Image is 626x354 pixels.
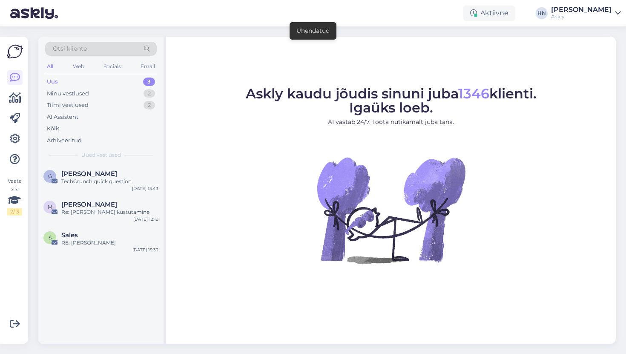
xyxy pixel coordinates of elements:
div: [DATE] 12:19 [133,216,158,222]
div: Ühendatud [296,26,330,35]
div: 2 / 3 [7,208,22,216]
div: RE: [PERSON_NAME] [61,239,158,247]
span: m [48,204,52,210]
span: Sales [61,231,78,239]
div: [DATE] 13:43 [132,185,158,192]
span: Otsi kliente [53,44,87,53]
div: Arhiveeritud [47,136,82,145]
div: Askly [551,13,612,20]
span: Uued vestlused [81,151,121,159]
div: Kõik [47,124,59,133]
div: Re: [PERSON_NAME] kustutamine [61,208,158,216]
p: AI vastab 24/7. Tööta nutikamalt juba täna. [246,118,537,127]
div: [DATE] 15:33 [132,247,158,253]
div: 2 [144,89,155,98]
div: 3 [143,78,155,86]
div: Web [71,61,86,72]
div: 2 [144,101,155,109]
div: Email [139,61,157,72]
div: Tiimi vestlused [47,101,89,109]
div: HN [536,7,548,19]
span: Askly kaudu jõudis sinuni juba klienti. Igaüks loeb. [246,85,537,116]
div: Vaata siia [7,177,22,216]
div: [PERSON_NAME] [551,6,612,13]
a: [PERSON_NAME]Askly [551,6,621,20]
div: Socials [102,61,123,72]
img: Askly Logo [7,43,23,60]
div: AI Assistent [47,113,78,121]
div: Minu vestlused [47,89,89,98]
span: G [48,173,52,179]
span: 1346 [458,85,489,102]
div: Aktiivne [463,6,515,21]
span: Greg Wise [61,170,117,178]
span: martin soorand [61,201,117,208]
span: S [49,234,52,241]
img: No Chat active [314,133,468,287]
div: TechCrunch quick question [61,178,158,185]
div: Uus [47,78,58,86]
div: All [45,61,55,72]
